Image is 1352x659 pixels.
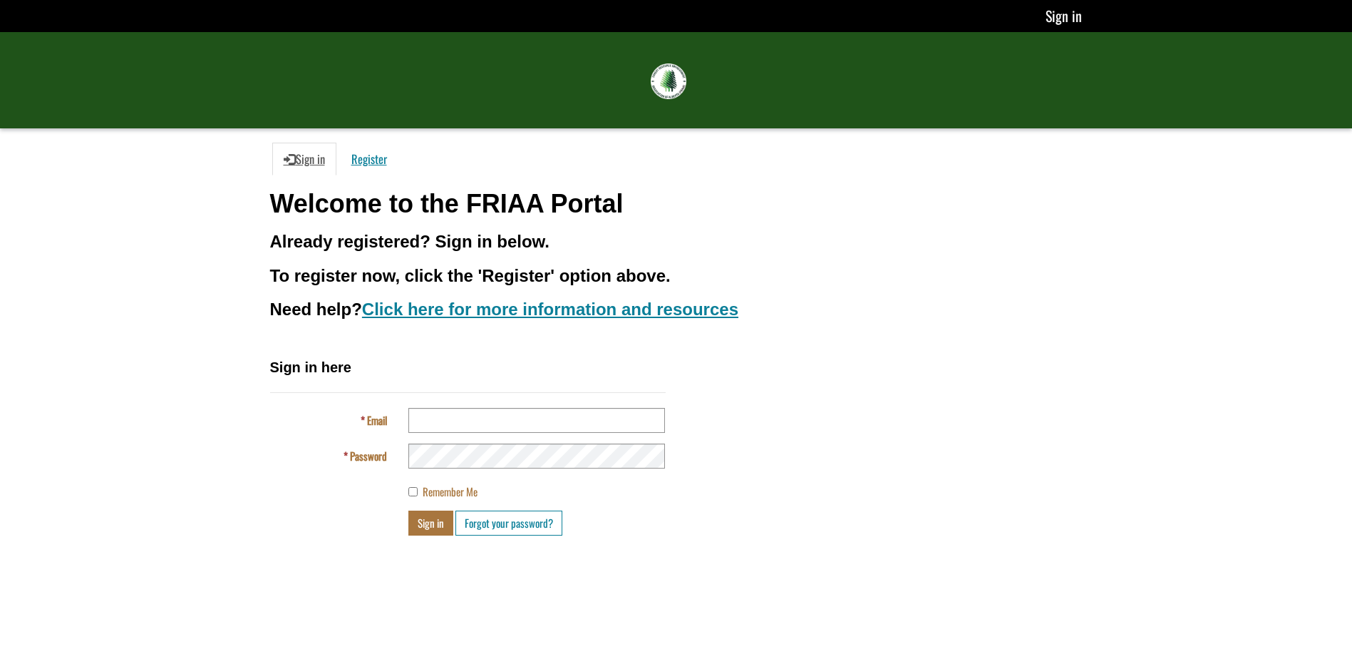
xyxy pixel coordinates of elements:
a: Forgot your password? [455,511,562,536]
a: Click here for more information and resources [362,300,738,319]
a: Register [340,143,398,175]
button: Sign in [408,511,453,536]
h3: Need help? [270,300,1083,319]
h1: Welcome to the FRIAA Portal [270,190,1083,218]
h3: Already registered? Sign in below. [270,233,1083,251]
a: Sign in [1046,5,1082,26]
h3: To register now, click the 'Register' option above. [270,267,1083,285]
span: Sign in here [270,359,351,375]
img: FRIAA Submissions Portal [651,63,686,99]
span: Email [367,412,387,428]
span: Remember Me [423,484,478,499]
input: Remember Me [408,487,418,496]
span: Password [350,448,387,464]
a: Sign in [272,143,336,175]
